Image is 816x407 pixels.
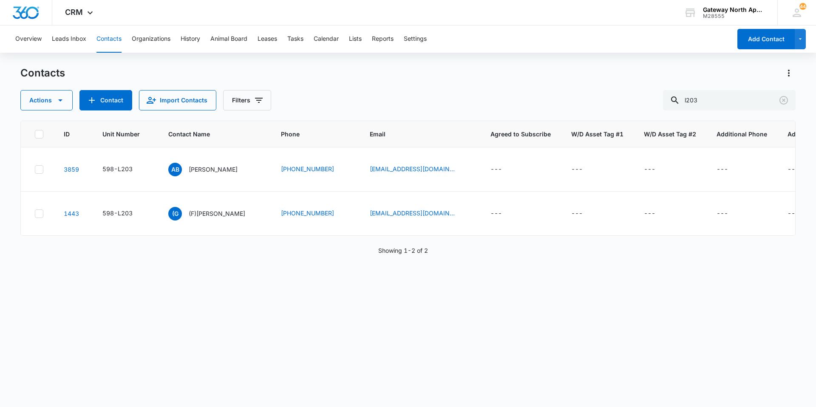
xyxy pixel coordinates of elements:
button: Lists [349,25,362,53]
span: Email [370,130,458,138]
button: Actions [20,90,73,110]
button: Add Contact [737,29,795,49]
p: [PERSON_NAME] [189,165,238,174]
button: Animal Board [210,25,247,53]
span: Agreed to Subscribe [490,130,551,138]
div: Email - lyssa3163@gmail.com - Select to Edit Field [370,209,470,219]
span: ID [64,130,70,138]
div: account id [703,13,765,19]
button: Organizations [132,25,170,53]
div: --- [490,164,502,175]
button: Calendar [314,25,339,53]
button: Tasks [287,25,303,53]
button: Import Contacts [139,90,216,110]
div: Additional Email - - Select to Edit Field [788,209,814,219]
button: Filters [223,90,271,110]
p: (F)[PERSON_NAME] [189,209,245,218]
span: AB [168,163,182,176]
button: Leads Inbox [52,25,86,53]
button: Contacts [96,25,122,53]
a: Navigate to contact details page for Ashley Baker [64,166,79,173]
div: 598-L203 [102,164,133,173]
div: Phone - (720) 731-7865 - Select to Edit Field [281,209,349,219]
div: Agreed to Subscribe - - Select to Edit Field [490,164,517,175]
div: --- [490,209,502,219]
div: Unit Number - 598-L203 - Select to Edit Field [102,209,148,219]
span: (G [168,207,182,220]
div: notifications count [799,3,806,10]
div: W/D Asset Tag #2 - - Select to Edit Field [644,209,671,219]
button: Reports [372,25,394,53]
div: Contact Name - (F)Alyssa Gutierrez - Select to Edit Field [168,207,261,220]
div: Additional Phone - - Select to Edit Field [717,209,743,219]
div: Contact Name - Ashley Baker - Select to Edit Field [168,163,253,176]
span: 44 [799,3,806,10]
input: Search Contacts [663,90,796,110]
div: Email - ashleynicolebaker1297@gmail.com - Select to Edit Field [370,164,470,175]
div: --- [571,209,583,219]
button: Clear [777,93,790,107]
button: Settings [404,25,427,53]
h1: Contacts [20,67,65,79]
div: W/D Asset Tag #1 - - Select to Edit Field [571,164,598,175]
span: Contact Name [168,130,248,138]
div: 598-L203 [102,209,133,218]
div: Additional Email - - Select to Edit Field [788,164,814,175]
div: W/D Asset Tag #2 - - Select to Edit Field [644,164,671,175]
button: Add Contact [79,90,132,110]
a: [EMAIL_ADDRESS][DOMAIN_NAME] [370,164,455,173]
div: --- [788,164,799,175]
div: account name [703,6,765,13]
div: --- [717,209,728,219]
a: Navigate to contact details page for (F)Alyssa Gutierrez [64,210,79,217]
div: --- [571,164,583,175]
div: Agreed to Subscribe - - Select to Edit Field [490,209,517,219]
span: Phone [281,130,337,138]
div: --- [788,209,799,219]
a: [PHONE_NUMBER] [281,209,334,218]
p: Showing 1-2 of 2 [378,246,428,255]
div: --- [644,164,655,175]
span: W/D Asset Tag #2 [644,130,696,138]
div: Phone - (720) 234-7385 - Select to Edit Field [281,164,349,175]
span: CRM [65,8,83,17]
button: Overview [15,25,42,53]
div: Unit Number - 598-L203 - Select to Edit Field [102,164,148,175]
button: History [181,25,200,53]
a: [EMAIL_ADDRESS][DOMAIN_NAME] [370,209,455,218]
div: --- [644,209,655,219]
button: Actions [782,66,796,80]
span: W/D Asset Tag #1 [571,130,623,138]
div: Additional Phone - - Select to Edit Field [717,164,743,175]
button: Leases [258,25,277,53]
span: Unit Number [102,130,148,138]
div: W/D Asset Tag #1 - - Select to Edit Field [571,209,598,219]
a: [PHONE_NUMBER] [281,164,334,173]
span: Additional Phone [717,130,767,138]
div: --- [717,164,728,175]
